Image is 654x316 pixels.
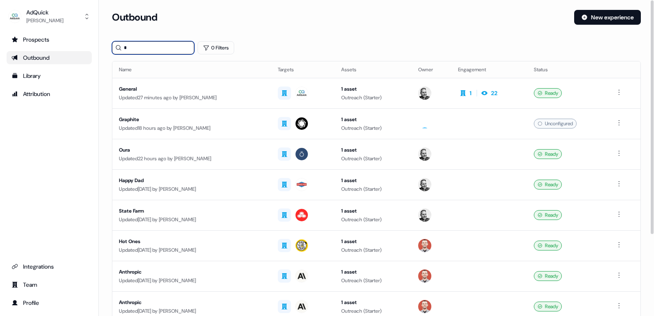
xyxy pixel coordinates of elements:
th: Status [527,61,607,78]
img: Marc [418,239,431,252]
button: New experience [574,10,641,25]
div: Profile [12,299,87,307]
div: Graphite [119,115,265,124]
div: Updated 27 minutes ago by [PERSON_NAME] [119,94,265,102]
img: Marc [418,300,431,313]
div: 22 [491,89,498,97]
img: Jason [418,208,431,222]
div: 1 asset [341,115,405,124]
h3: Outbound [112,11,157,23]
div: 1 asset [341,146,405,154]
button: 0 Filters [198,41,234,54]
th: Engagement [452,61,527,78]
div: Updated [DATE] by [PERSON_NAME] [119,185,265,193]
div: Unconfigured [534,119,577,129]
div: 1 asset [341,237,405,246]
div: Ready [534,241,562,250]
img: Cade [418,117,431,130]
a: Go to team [7,278,92,291]
a: Go to integrations [7,260,92,273]
div: Ready [534,88,562,98]
div: 1 asset [341,176,405,185]
div: Oura [119,146,265,154]
div: General [119,85,265,93]
div: Updated 22 hours ago by [PERSON_NAME] [119,154,265,163]
div: Outbound [12,54,87,62]
div: Outreach (Starter) [341,154,405,163]
div: 1 asset [341,298,405,307]
div: Library [12,72,87,80]
div: Ready [534,210,562,220]
div: Integrations [12,262,87,271]
div: 1 asset [341,207,405,215]
img: Jason [418,147,431,161]
th: Name [112,61,271,78]
div: Outreach (Starter) [341,246,405,254]
div: [PERSON_NAME] [26,16,63,25]
div: Ready [534,302,562,311]
a: Go to attribution [7,87,92,101]
div: Outreach (Starter) [341,276,405,285]
div: Updated [DATE] by [PERSON_NAME] [119,246,265,254]
div: Updated [DATE] by [PERSON_NAME] [119,276,265,285]
div: Updated [DATE] by [PERSON_NAME] [119,307,265,315]
div: AdQuick [26,8,63,16]
a: Go to prospects [7,33,92,46]
div: Hot Ones [119,237,265,246]
div: Anthropic [119,268,265,276]
div: Ready [534,180,562,190]
th: Assets [335,61,411,78]
div: Outreach (Starter) [341,307,405,315]
div: Updated 18 hours ago by [PERSON_NAME] [119,124,265,132]
a: Go to templates [7,69,92,82]
a: Go to outbound experience [7,51,92,64]
div: Outreach (Starter) [341,185,405,193]
div: Attribution [12,90,87,98]
div: Prospects [12,35,87,44]
div: Outreach (Starter) [341,215,405,224]
button: AdQuick[PERSON_NAME] [7,7,92,26]
div: State Farm [119,207,265,215]
a: Go to profile [7,296,92,309]
th: Owner [412,61,452,78]
div: Ready [534,149,562,159]
div: 1 asset [341,85,405,93]
th: Targets [271,61,335,78]
img: Jason [418,178,431,191]
img: Jason [418,87,431,100]
img: Marc [418,269,431,283]
div: Ready [534,271,562,281]
div: 1 [470,89,472,97]
div: Anthropic [119,298,265,307]
div: Outreach (Starter) [341,124,405,132]
div: Outreach (Starter) [341,94,405,102]
div: Happy Dad [119,176,265,185]
div: Team [12,281,87,289]
div: 1 asset [341,268,405,276]
div: Updated [DATE] by [PERSON_NAME] [119,215,265,224]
